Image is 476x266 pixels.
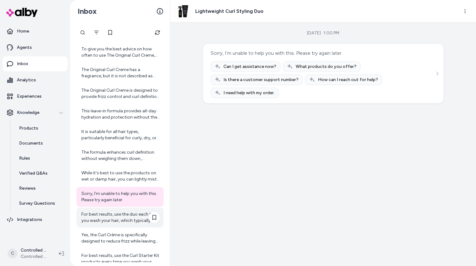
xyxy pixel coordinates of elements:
[21,253,49,260] span: Controlled Chaos
[81,129,160,141] div: It is suitable for all hair types, particularly beneficial for curly, dry, or damaged hair.
[13,136,68,151] a: Documents
[76,84,164,104] a: The Original Curl Creme is designed to provide frizz control and curl definition with a natural f...
[195,8,264,15] h3: Lightweight Curl Styling Duo
[19,200,55,207] p: Survey Questions
[76,125,164,145] a: It is suitable for all hair types, particularly beneficial for curly, dry, or damaged hair.
[19,125,38,131] p: Products
[17,217,42,223] p: Integrations
[90,26,103,39] button: Filter
[13,181,68,196] a: Reviews
[296,64,356,70] span: What products do you offer?
[17,110,39,116] p: Knowledge
[307,30,339,36] div: [DATE] · 1:00 PM
[223,64,276,70] span: Can I get assistance now?
[76,104,164,124] a: This leave-in formula provides all-day hydration and protection without the need to rinse, offeri...
[13,151,68,166] a: Rules
[81,253,160,265] div: For best results, use the Curl Starter Kit products every time you wash your hair. This typically...
[19,155,30,161] p: Rules
[318,77,378,83] span: How can I reach out for help?
[81,191,160,203] div: Sorry, I'm unable to help you with this. Please try again later.
[17,28,29,34] p: Home
[176,4,190,18] img: Main-1.jpg
[21,247,49,253] p: Controlled Chaos Shopify
[4,243,54,263] button: CControlled Chaos ShopifyControlled Chaos
[3,56,68,71] a: Inbox
[19,170,48,176] p: Verified Q&As
[3,89,68,104] a: Experiences
[433,70,441,77] button: See more
[76,207,164,228] a: For best results, use the duo each time you wash your hair, which typically can be every 2-4 days...
[19,140,43,146] p: Documents
[13,196,68,211] a: Survey Questions
[223,90,275,96] span: I need help with my order.
[3,24,68,39] a: Home
[223,77,299,83] span: Is there a customer support number?
[211,49,342,58] div: Sorry, I'm unable to help you with this. Please try again later.
[13,121,68,136] a: Products
[6,8,38,17] img: alby Logo
[8,248,18,258] span: C
[3,212,68,227] a: Integrations
[81,67,160,79] div: The Original Curl Creme has a fragrance, but it is not described as strong or overpowering. It is...
[17,44,32,51] p: Agents
[76,187,164,207] a: Sorry, I'm unable to help you with this. Please try again later.
[3,105,68,120] button: Knowledge
[3,73,68,88] a: Analytics
[76,63,164,83] a: The Original Curl Creme has a fragrance, but it is not described as strong or overpowering. It is...
[81,232,160,244] div: Yes, the Curl Crème is specifically designed to reduce frizz while leaving curls soft and shiny, ...
[81,87,160,100] div: The Original Curl Creme is designed to provide frizz control and curl definition with a natural f...
[76,166,164,186] a: While it's best to use the products on wet or damp hair, you can lightly mist the Leave-In Condit...
[81,108,160,120] div: This leave-in formula provides all-day hydration and protection without the need to rinse, offeri...
[81,149,160,162] div: The formula enhances curl definition without weighing them down, promoting a natural, bouncy look.
[81,170,160,182] div: While it's best to use the products on wet or damp hair, you can lightly mist the Leave-In Condit...
[81,211,160,224] div: For best results, use the duo each time you wash your hair, which typically can be every 2-4 days...
[13,166,68,181] a: Verified Q&As
[76,42,164,62] a: To give you the best advice on how often to use The Original Curl Creme, could you please tell me...
[76,228,164,248] a: Yes, the Curl Crème is specifically designed to reduce frizz while leaving curls soft and shiny, ...
[76,146,164,166] a: The formula enhances curl definition without weighing them down, promoting a natural, bouncy look.
[17,61,28,67] p: Inbox
[81,46,160,59] div: To give you the best advice on how often to use The Original Curl Creme, could you please tell me...
[151,26,164,39] button: Refresh
[78,7,97,16] h2: Inbox
[19,185,36,192] p: Reviews
[17,77,36,83] p: Analytics
[17,93,42,100] p: Experiences
[3,40,68,55] a: Agents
